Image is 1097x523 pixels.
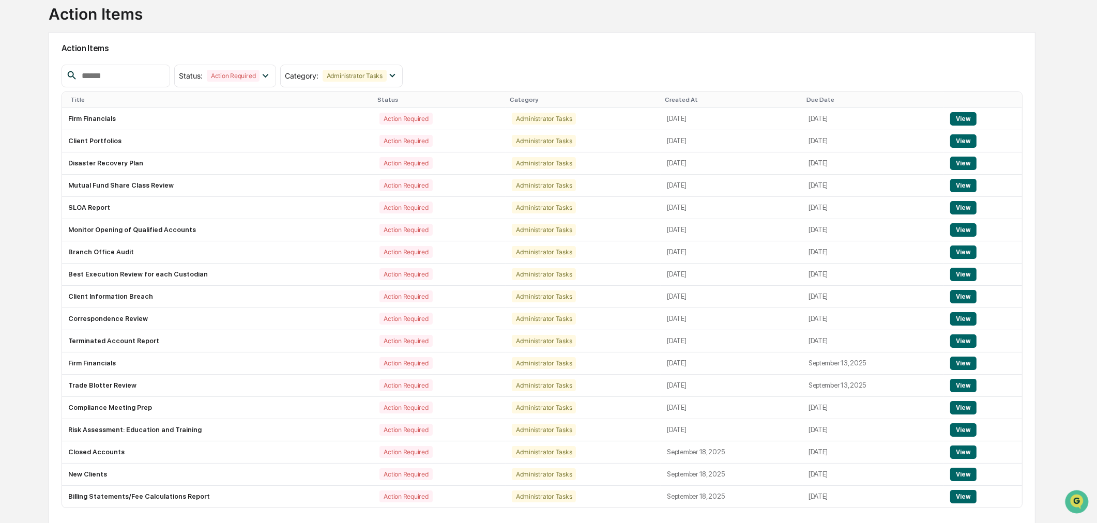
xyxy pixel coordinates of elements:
[512,490,576,502] div: Administrator Tasks
[62,219,374,241] td: Monitor Opening of Qualified Accounts
[6,212,69,230] a: 🔎Data Lookup
[379,157,432,169] div: Action Required
[661,241,802,264] td: [DATE]
[950,179,977,192] button: View
[62,352,374,375] td: Firm Financials
[62,419,374,441] td: Risk Assessment: Education and Training
[379,357,432,369] div: Action Required
[950,204,977,211] a: View
[661,486,802,507] td: September 18, 2025
[661,152,802,175] td: [DATE]
[661,352,802,375] td: [DATE]
[950,290,977,303] button: View
[802,352,944,375] td: September 13, 2025
[950,157,977,170] button: View
[661,419,802,441] td: [DATE]
[62,108,374,130] td: Firm Financials
[379,179,432,191] div: Action Required
[379,290,432,302] div: Action Required
[802,219,944,241] td: [DATE]
[950,201,977,214] button: View
[950,112,977,126] button: View
[661,286,802,308] td: [DATE]
[950,379,977,392] button: View
[950,137,977,145] a: View
[512,379,576,391] div: Administrator Tasks
[510,96,657,103] div: Category
[950,334,977,348] button: View
[512,290,576,302] div: Administrator Tasks
[62,241,374,264] td: Branch Office Audit
[950,359,977,367] a: View
[62,286,374,308] td: Client Information Breach
[512,224,576,236] div: Administrator Tasks
[10,197,19,206] div: 🖐️
[950,426,977,434] a: View
[802,264,944,286] td: [DATE]
[950,248,977,256] a: View
[950,115,977,122] a: View
[802,108,944,130] td: [DATE]
[10,145,29,164] img: 1746055101610-c473b297-6a78-478c-a979-82029cc54cd1
[512,268,576,280] div: Administrator Tasks
[512,135,576,147] div: Administrator Tasks
[806,96,940,103] div: Due Date
[512,335,576,347] div: Administrator Tasks
[62,264,374,286] td: Best Execution Review for each Custodian
[85,196,128,207] span: Attestations
[21,196,67,207] span: Preclearance
[379,402,432,413] div: Action Required
[802,375,944,397] td: September 13, 2025
[379,446,432,458] div: Action Required
[665,96,798,103] div: Created At
[62,375,374,397] td: Trade Blotter Review
[379,468,432,480] div: Action Required
[950,470,977,478] a: View
[950,159,977,167] a: View
[661,175,802,197] td: [DATE]
[1064,489,1092,517] iframe: Open customer support
[62,486,374,507] td: Billing Statements/Fee Calculations Report
[950,270,977,278] a: View
[950,448,977,456] a: View
[21,216,65,226] span: Data Lookup
[512,402,576,413] div: Administrator Tasks
[285,71,318,80] span: Category :
[10,88,188,104] p: How can we help?
[323,70,387,82] div: Administrator Tasks
[103,241,125,249] span: Pylon
[950,312,977,326] button: View
[661,219,802,241] td: [DATE]
[950,357,977,370] button: View
[62,197,374,219] td: SLOA Report
[62,397,374,419] td: Compliance Meeting Prep
[35,145,170,156] div: Start new chat
[802,397,944,419] td: [DATE]
[512,246,576,258] div: Administrator Tasks
[512,424,576,436] div: Administrator Tasks
[802,308,944,330] td: [DATE]
[802,241,944,264] td: [DATE]
[661,197,802,219] td: [DATE]
[512,313,576,325] div: Administrator Tasks
[950,493,977,500] a: View
[62,464,374,486] td: New Clients
[661,330,802,352] td: [DATE]
[950,337,977,345] a: View
[950,268,977,281] button: View
[379,424,432,436] div: Action Required
[950,381,977,389] a: View
[379,268,432,280] div: Action Required
[802,419,944,441] td: [DATE]
[379,202,432,213] div: Action Required
[512,179,576,191] div: Administrator Tasks
[802,441,944,464] td: [DATE]
[802,130,944,152] td: [DATE]
[950,445,977,459] button: View
[950,181,977,189] a: View
[661,375,802,397] td: [DATE]
[62,152,374,175] td: Disaster Recovery Plan
[512,357,576,369] div: Administrator Tasks
[71,192,132,211] a: 🗄️Attestations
